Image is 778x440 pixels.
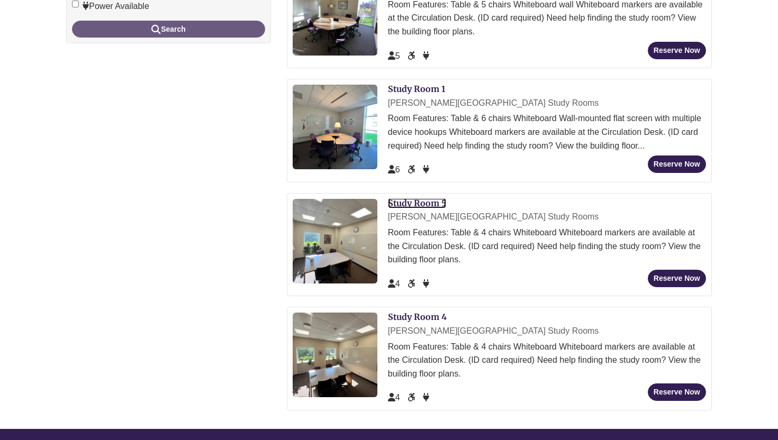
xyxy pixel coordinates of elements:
a: Study Room 4 [388,311,447,322]
input: Power Available [72,1,79,7]
span: Power Available [423,393,429,402]
span: Accessible Seat/Space [408,165,417,174]
div: Room Features: Table & 4 chairs Whiteboard Whiteboard markers are available at the Circulation De... [388,340,706,381]
span: Power Available [423,165,429,174]
div: [PERSON_NAME][GEOGRAPHIC_DATA] Study Rooms [388,96,706,110]
span: Accessible Seat/Space [408,393,417,402]
button: Reserve Now [648,42,706,59]
span: The capacity of this space [388,51,400,60]
button: Reserve Now [648,155,706,173]
span: The capacity of this space [388,165,400,174]
span: Accessible Seat/Space [408,51,417,60]
span: Power Available [423,279,429,288]
span: The capacity of this space [388,393,400,402]
div: Room Features: Table & 4 chairs Whiteboard Whiteboard markers are available at the Circulation De... [388,226,706,267]
span: The capacity of this space [388,279,400,288]
button: Reserve Now [648,270,706,287]
img: Study Room 4 [293,313,377,397]
div: [PERSON_NAME][GEOGRAPHIC_DATA] Study Rooms [388,324,706,338]
div: [PERSON_NAME][GEOGRAPHIC_DATA] Study Rooms [388,210,706,224]
span: Power Available [423,51,429,60]
img: Study Room 5 [293,199,377,283]
a: Study Room 5 [388,198,446,208]
button: Search [72,21,265,38]
div: Room Features: Table & 6 chairs Whiteboard Wall-mounted flat screen with multiple device hookups ... [388,112,706,152]
span: Accessible Seat/Space [408,279,417,288]
a: Study Room 1 [388,84,445,94]
img: Study Room 1 [293,85,377,169]
button: Reserve Now [648,383,706,401]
